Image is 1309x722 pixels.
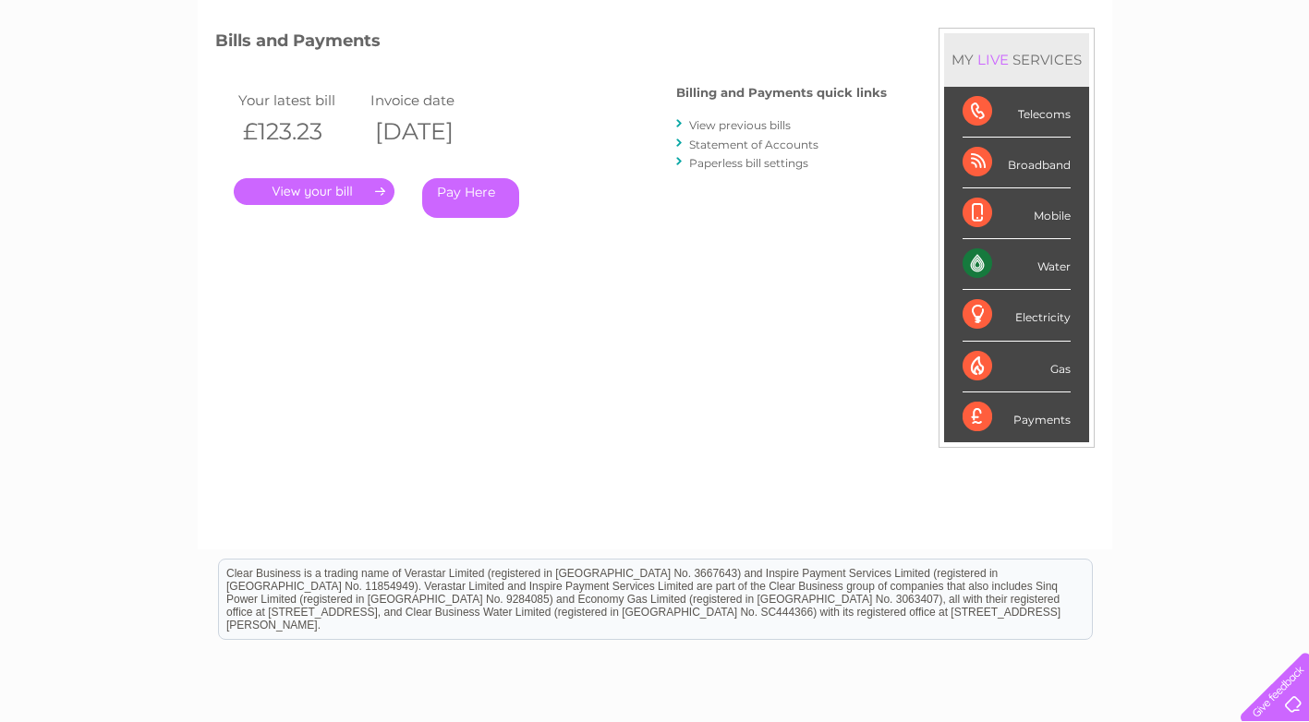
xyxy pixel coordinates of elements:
[944,33,1089,86] div: MY SERVICES
[974,51,1012,68] div: LIVE
[1148,78,1175,92] a: Blog
[234,178,394,205] a: .
[963,392,1071,442] div: Payments
[234,113,367,150] th: £123.23
[963,239,1071,290] div: Water
[963,342,1071,392] div: Gas
[689,138,818,151] a: Statement of Accounts
[1248,78,1291,92] a: Log out
[215,28,887,60] h3: Bills and Payments
[984,78,1019,92] a: Water
[1082,78,1137,92] a: Telecoms
[422,178,519,218] a: Pay Here
[963,87,1071,138] div: Telecoms
[689,156,808,170] a: Paperless bill settings
[1186,78,1231,92] a: Contact
[1030,78,1071,92] a: Energy
[219,10,1092,90] div: Clear Business is a trading name of Verastar Limited (registered in [GEOGRAPHIC_DATA] No. 3667643...
[676,86,887,100] h4: Billing and Payments quick links
[689,118,791,132] a: View previous bills
[234,88,367,113] td: Your latest bill
[961,9,1088,32] a: 0333 014 3131
[366,88,499,113] td: Invoice date
[963,188,1071,239] div: Mobile
[366,113,499,150] th: [DATE]
[963,138,1071,188] div: Broadband
[46,48,140,104] img: logo.png
[963,290,1071,341] div: Electricity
